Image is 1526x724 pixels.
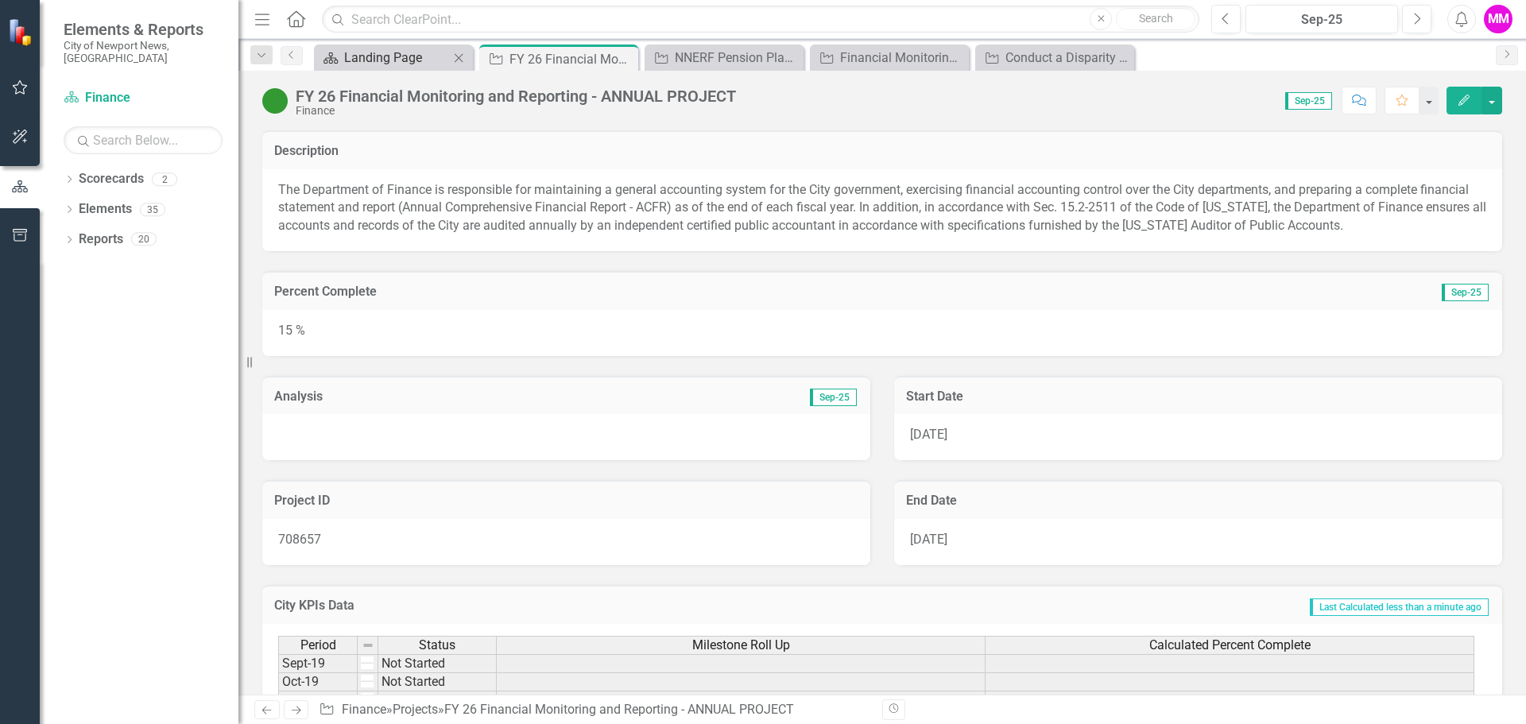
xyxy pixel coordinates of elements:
h3: Percent Complete [274,285,1100,299]
a: Reports [79,230,123,249]
input: Search ClearPoint... [322,6,1199,33]
div: Landing Page [344,48,449,68]
span: [DATE] [910,427,947,442]
img: +JiYnf39+urq6GhoaCgoLy8vKcnJz29vapqam7u7t8fHyEhISZmZl4eHiWlpbk5OSa58N6AAAAdklEQVR4nO3WtwGAMBAEQYz... [361,656,374,669]
div: » » [319,701,870,719]
a: NNERF Pension Plan Administration FY 25 [649,48,800,68]
div: 708657 [262,519,870,565]
a: Elements [79,200,132,219]
a: Conduct a Disparity Study [979,48,1130,68]
button: MM [1484,5,1512,33]
img: On Target [262,88,288,114]
div: 35 [140,203,165,216]
p: The Department of Finance is responsible for maintaining a general accounting system for the City... [278,181,1486,236]
div: FY 26 Financial Monitoring and Reporting - ANNUAL PROJECT [444,702,794,717]
h3: City KPIs Data [274,598,649,613]
span: [DATE] [910,532,947,547]
img: +JiYnf39+urq6GhoaCgoLy8vKcnJz29vapqam7u7t8fHyEhISZmZl4eHiWlpbk5OSa58N6AAAAdklEQVR4nO3WtwGAMBAEQYz... [361,675,374,687]
span: Sep-25 [1285,92,1332,110]
input: Search Below... [64,126,223,154]
span: Elements & Reports [64,20,223,39]
h3: Description [274,144,1490,158]
div: FY 26 Financial Monitoring and Reporting - ANNUAL PROJECT [509,49,634,69]
img: ClearPoint Strategy [8,17,36,45]
td: Not Started [378,691,497,710]
td: Sept-19 [278,654,358,673]
button: Sep-25 [1245,5,1398,33]
a: Projects [393,702,438,717]
td: Nov-19 [278,691,358,710]
span: Calculated Percent Complete [1149,638,1311,652]
div: 15 % [262,310,1502,356]
a: Finance [342,702,386,717]
div: Conduct a Disparity Study [1005,48,1130,68]
span: Period [300,638,336,652]
div: FY 26 Financial Monitoring and Reporting - ANNUAL PROJECT [296,87,736,105]
h3: Project ID [274,494,858,508]
img: +JiYnf39+urq6GhoaCgoLy8vKcnJz29vapqam7u7t8fHyEhISZmZl4eHiWlpbk5OSa58N6AAAAdklEQVR4nO3WtwGAMBAEQYz... [361,693,374,706]
div: Finance [296,105,736,117]
span: Sep-25 [1442,284,1489,301]
h3: Start Date [906,389,1490,404]
span: Status [419,638,455,652]
span: Sep-25 [810,389,857,406]
td: Oct-19 [278,673,358,691]
div: NNERF Pension Plan Administration FY 25 [675,48,800,68]
a: Finance [64,89,223,107]
small: City of Newport News, [GEOGRAPHIC_DATA] [64,39,223,65]
span: Milestone Roll Up [692,638,790,652]
td: Not Started [378,654,497,673]
a: Financial Monitoring and Reporting FY 25 [814,48,965,68]
a: Scorecards [79,170,144,188]
span: Search [1139,12,1173,25]
div: Sep-25 [1251,10,1392,29]
a: Landing Page [318,48,449,68]
h3: Analysis [274,389,567,404]
div: Financial Monitoring and Reporting FY 25 [840,48,965,68]
td: Not Started [378,673,497,691]
img: 8DAGhfEEPCf229AAAAAElFTkSuQmCC [362,639,374,652]
button: Search [1116,8,1195,30]
div: 20 [131,233,157,246]
h3: End Date [906,494,1490,508]
div: 2 [152,172,177,186]
span: Last Calculated less than a minute ago [1310,598,1489,616]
